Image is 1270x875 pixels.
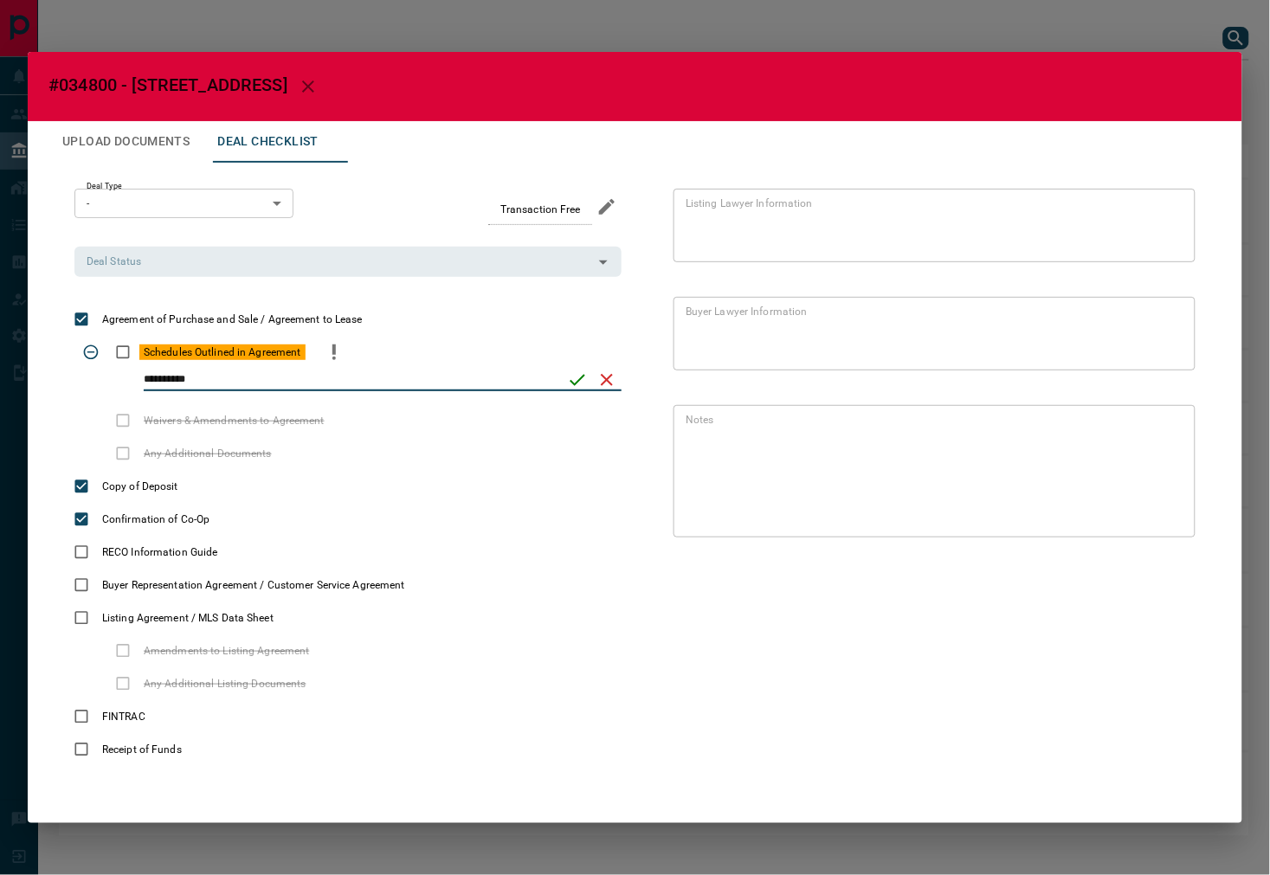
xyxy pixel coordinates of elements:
span: FINTRAC [98,709,150,724]
button: Deal Checklist [203,121,332,163]
span: Agreement of Purchase and Sale / Agreement to Lease [98,312,367,327]
span: Waivers & Amendments to Agreement [139,413,329,428]
span: Amendments to Listing Agreement [139,643,314,659]
span: Toggle Applicable [74,336,107,369]
span: Copy of Deposit [98,479,183,494]
label: Deal Type [87,181,122,192]
button: save [563,365,592,395]
span: Any Additional Documents [139,446,276,461]
textarea: text field [686,413,1177,531]
textarea: text field [686,305,1177,364]
span: Buyer Representation Agreement / Customer Service Agreement [98,577,409,593]
button: cancel [592,365,622,395]
span: RECO Information Guide [98,544,222,560]
span: Listing Agreement / MLS Data Sheet [98,610,278,626]
span: Any Additional Listing Documents [139,676,311,692]
button: priority [319,336,349,369]
span: Receipt of Funds [98,742,186,757]
div: - [74,189,293,218]
span: Schedules Outlined in Agreement [139,344,306,360]
button: Upload Documents [48,121,203,163]
button: edit [592,192,622,222]
span: Confirmation of Co-Op [98,511,214,527]
button: Open [591,250,616,274]
span: #034800 - [STREET_ADDRESS] [48,74,287,95]
input: checklist input [144,369,556,391]
textarea: text field [686,196,1177,255]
